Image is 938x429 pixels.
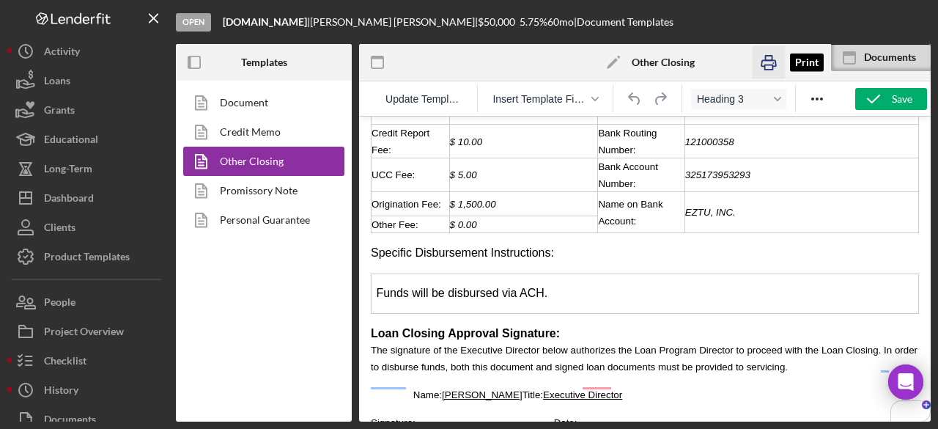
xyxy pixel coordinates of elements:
button: Product Templates [7,242,169,271]
div: Dashboard [44,183,94,216]
div: Grants [44,95,75,128]
iframe: Rich Text Area [359,117,931,422]
button: History [7,375,169,405]
button: Insert Template Field [487,89,604,109]
button: Grants [7,95,169,125]
b: Other Closing [632,56,695,68]
button: Project Overview [7,317,169,346]
div: Checklist [44,346,86,379]
div: Open Intercom Messenger [888,364,923,400]
b: Templates [241,56,287,68]
a: Personal Guarantee [183,205,337,235]
div: [PERSON_NAME] [PERSON_NAME] | [310,16,478,28]
div: Clients [44,213,75,246]
div: Documents [864,51,931,63]
button: Clients [7,213,169,242]
div: Educational [44,125,98,158]
div: | Document Templates [574,16,673,28]
div: 60 mo [547,16,574,28]
div: Project Overview [44,317,124,350]
button: Activity [7,37,169,66]
span: Signature: Date: [12,301,286,312]
b: [DOMAIN_NAME] [223,15,307,28]
span: Insert Template Field [492,93,586,105]
div: 5.75 % [520,16,547,28]
button: Checklist [7,346,169,375]
div: | [223,16,310,28]
button: People [7,287,169,317]
a: Promissory Note [183,176,337,205]
div: Activity [44,37,80,70]
span: Heading 3 [697,93,769,105]
div: Product Templates [44,242,130,275]
div: Open [176,13,211,32]
div: People [44,287,75,320]
button: Loans [7,66,169,95]
button: Format Heading 3 [691,89,786,109]
button: Redo [648,89,673,109]
button: Reveal or hide additional toolbar items [805,89,830,109]
span: Update Template [385,93,462,105]
button: Save [855,88,927,110]
button: Long-Term [7,154,169,183]
button: Educational [7,125,169,154]
div: Save [892,88,912,110]
button: Undo [622,89,647,109]
a: Document [183,88,337,117]
div: Loans [44,66,70,99]
div: Long-Term [44,154,92,187]
a: Other Closing [183,147,337,176]
button: Reset the template to the current product template value [380,89,468,109]
button: Dashboard [7,183,169,213]
div: History [44,375,78,408]
a: Credit Memo [183,117,337,147]
span: $50,000 [478,15,515,28]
